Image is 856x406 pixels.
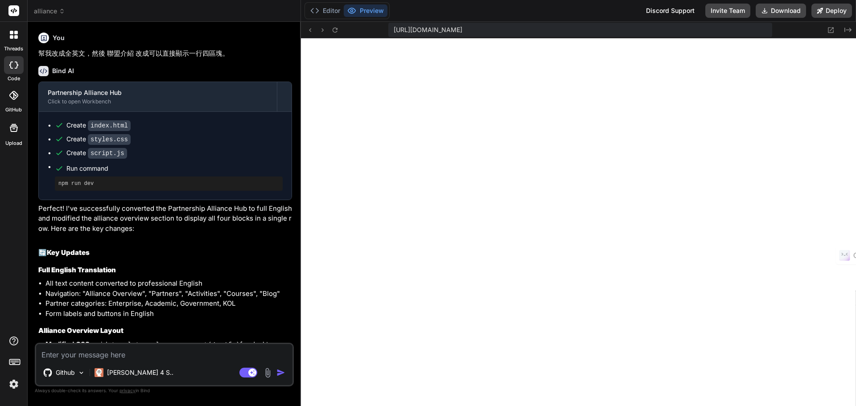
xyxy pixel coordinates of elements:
[45,309,292,319] li: Form labels and buttons in English
[95,368,103,377] img: Claude 4 Sonnet
[66,135,131,144] div: Create
[811,4,852,18] button: Deploy
[705,4,750,18] button: Invite Team
[88,134,131,145] code: styles.css
[263,368,273,378] img: attachment
[88,148,127,159] code: script.js
[107,368,173,377] p: [PERSON_NAME] 4 S..
[301,38,856,406] iframe: Preview
[53,33,65,42] h6: You
[38,49,292,59] p: 幫我改成全英文，然後 聯盟介紹 改成可以直接顯示一行四區塊。
[48,98,268,105] div: Click to open Workbench
[756,4,806,18] button: Download
[6,377,21,392] img: settings
[38,326,123,335] strong: Alliance Overview Layout
[5,106,22,114] label: GitHub
[38,248,292,258] h2: 🔄
[47,248,90,257] strong: Key Updates
[91,341,240,349] code: grid-template-columns: repeat(4, 1fr)
[5,139,22,147] label: Upload
[66,148,127,158] div: Create
[45,340,292,351] li: : for desktop
[45,279,292,289] li: All text content converted to professional English
[119,388,136,393] span: privacy
[66,164,283,173] span: Run command
[45,299,292,309] li: Partner categories: Enterprise, Academic, Government, KOL
[38,266,116,274] strong: Full English Translation
[38,204,292,234] p: Perfect! I've successfully converted the Partnership Alliance Hub to full English and modified th...
[58,180,279,187] pre: npm run dev
[276,368,285,377] img: icon
[48,88,268,97] div: Partnership Alliance Hub
[8,75,20,82] label: code
[344,4,387,17] button: Preview
[39,82,277,111] button: Partnership Alliance HubClick to open Workbench
[34,7,65,16] span: alliance
[394,25,462,34] span: [URL][DOMAIN_NAME]
[35,386,294,395] p: Always double-check its answers. Your in Bind
[4,45,23,53] label: threads
[45,289,292,299] li: Navigation: "Alliance Overview", "Partners", "Activities", "Courses", "Blog"
[88,120,131,131] code: index.html
[78,369,85,377] img: Pick Models
[45,340,90,349] strong: Modified CSS
[56,368,75,377] p: Github
[52,66,74,75] h6: Bind AI
[641,4,700,18] div: Discord Support
[66,121,131,130] div: Create
[307,4,344,17] button: Editor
